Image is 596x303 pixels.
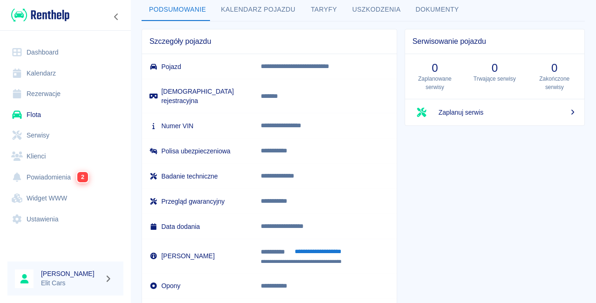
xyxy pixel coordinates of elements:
[7,146,123,167] a: Klienci
[7,166,123,188] a: Powiadomienia2
[525,54,584,99] a: 0Zakończone serwisy
[7,125,123,146] a: Serwisy
[149,172,246,181] h6: Badanie techniczne
[149,121,246,131] h6: Numer VIN
[149,62,246,71] h6: Pojazd
[532,75,577,91] p: Zakończone serwisy
[11,7,69,23] img: Renthelp logo
[7,63,123,84] a: Kalendarz
[7,104,123,125] a: Flota
[149,37,389,46] span: Szczegóły pojazdu
[472,62,517,75] h3: 0
[41,278,101,288] p: Elit Cars
[7,7,69,23] a: Renthelp logo
[7,188,123,209] a: Widget WWW
[149,251,246,261] h6: [PERSON_NAME]
[109,11,123,23] button: Zwiń nawigację
[413,75,457,91] p: Zaplanowane serwisy
[41,269,101,278] h6: [PERSON_NAME]
[439,108,577,117] span: Zaplanuj serwis
[405,54,465,99] a: 0Zaplanowane serwisy
[405,99,584,125] a: Zaplanuj serwis
[465,54,524,90] a: 0Trwające serwisy
[7,83,123,104] a: Rezerwacje
[472,75,517,83] p: Trwające serwisy
[149,281,246,290] h6: Opony
[532,62,577,75] h3: 0
[7,209,123,230] a: Ustawienia
[413,37,577,46] span: Serwisowanie pojazdu
[413,62,457,75] h3: 0
[77,172,88,182] span: 2
[149,222,246,231] h6: Data dodania
[149,197,246,206] h6: Przegląd gwarancyjny
[149,146,246,156] h6: Polisa ubezpieczeniowa
[149,87,246,105] h6: [DEMOGRAPHIC_DATA] rejestracyjna
[7,42,123,63] a: Dashboard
